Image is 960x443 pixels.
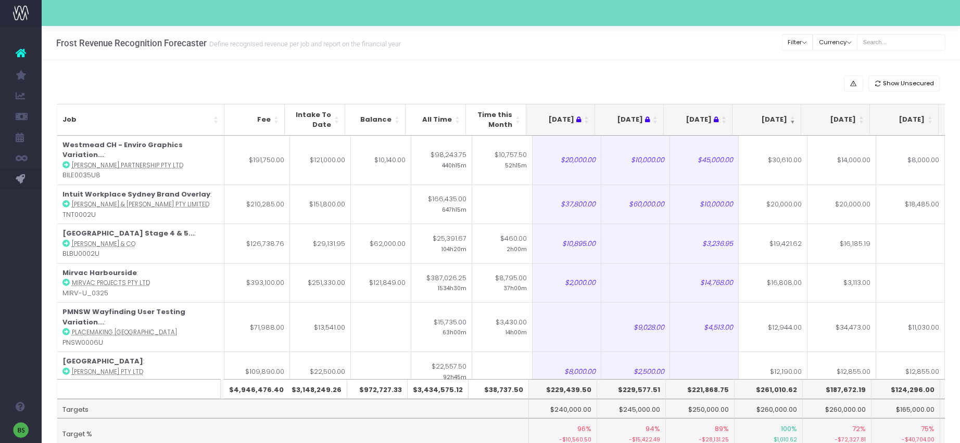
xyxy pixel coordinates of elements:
[735,379,803,399] th: $261,010.62
[876,136,945,185] td: $8,000.00
[290,224,351,263] td: $29,131.95
[670,185,739,224] td: $10,000.00
[739,185,807,224] td: $20,000.00
[285,104,345,136] th: Intake To Date: activate to sort column ascending
[469,379,529,399] th: $38,737.50
[57,104,224,136] th: Job: activate to sort column ascending
[57,351,224,391] td: : JHG00005U
[732,104,801,136] th: Oct 25: activate to sort column ascending
[290,351,351,391] td: $22,500.00
[443,327,466,336] small: 63h00m
[411,302,472,351] td: $15,735.00
[533,263,601,303] td: $2,000.00
[57,185,224,224] td: : TNT0002U
[529,399,598,419] td: $240,000.00
[577,424,591,434] span: 96%
[739,224,807,263] td: $19,421.62
[876,351,945,391] td: $12,855.00
[781,424,797,434] span: 100%
[224,379,289,399] th: $4,946,476.40
[62,307,185,327] strong: PMNSW Wayfinding User Testing Variation...
[646,424,660,434] span: 94%
[57,399,529,419] td: Targets
[670,224,739,263] td: $3,236.95
[503,283,527,292] small: 37h00m
[57,136,224,185] td: : BILE0035U8
[472,263,533,303] td: $8,795.00
[72,200,209,209] abbr: Turner & Townsend Pty Limited
[876,302,945,351] td: $11,030.00
[62,356,143,366] strong: [GEOGRAPHIC_DATA]
[57,302,224,351] td: : PNSW0006U
[72,328,177,336] abbr: Placemaking NSW
[739,136,807,185] td: $30,610.00
[601,351,670,391] td: $2,500.00
[62,140,183,160] strong: Westmead CH - Enviro Graphics Variation...
[72,240,135,248] abbr: Blackburn & Co
[411,136,472,185] td: $98,243.75
[871,379,940,399] th: $124,296.00
[224,136,290,185] td: $191,750.00
[438,283,466,292] small: 1534h30m
[876,185,945,224] td: $18,485.00
[807,351,876,391] td: $12,855.00
[290,185,351,224] td: $151,800.00
[441,244,466,253] small: 104h20m
[597,379,666,399] th: $229,577.51
[286,379,347,399] th: $3,148,249.26
[801,104,870,136] th: Nov 25: activate to sort column ascending
[852,424,866,434] span: 72%
[347,379,408,399] th: $972,727.33
[411,224,472,263] td: $25,391.67
[411,185,472,224] td: $166,435.00
[601,302,670,351] td: $9,028.00
[739,263,807,303] td: $16,808.00
[72,161,183,170] abbr: Billard Leece Partnership Pty Ltd
[507,244,527,253] small: 2h00m
[526,104,595,136] th: Jul 25 : activate to sort column ascending
[597,399,666,419] td: $245,000.00
[670,136,739,185] td: $45,000.00
[807,185,876,224] td: $20,000.00
[670,302,739,351] td: $4,513.00
[224,185,290,224] td: $210,285.00
[533,351,601,391] td: $8,000.00
[807,302,876,351] td: $34,473.00
[807,263,876,303] td: $3,113.00
[224,351,290,391] td: $109,890.00
[224,224,290,263] td: $126,738.76
[506,327,527,336] small: 14h00m
[735,399,803,419] td: $260,000.00
[666,379,735,399] th: $221,868.75
[72,279,150,287] abbr: Mirvac Projects Pty Ltd
[921,424,934,434] span: 75%
[411,263,472,303] td: $387,026.25
[466,104,526,136] th: Time this Month: activate to sort column ascending
[290,136,351,185] td: $121,000.00
[883,79,934,88] span: Show Unsecured
[813,34,857,50] button: Currency
[408,379,469,399] th: $3,434,575.12
[57,224,224,263] td: : BLBU0002U
[505,160,527,170] small: 52h15m
[224,104,285,136] th: Fee: activate to sort column ascending
[807,224,876,263] td: $16,185.19
[739,351,807,391] td: $12,190.00
[595,104,664,136] th: Aug 25 : activate to sort column ascending
[666,399,735,419] td: $250,000.00
[857,34,945,50] input: Search...
[870,104,939,136] th: Dec 25: activate to sort column ascending
[290,302,351,351] td: $13,541.00
[56,38,401,48] h3: Frost Revenue Recognition Forecaster
[803,379,871,399] th: $187,672.19
[224,263,290,303] td: $393,100.00
[533,185,601,224] td: $37,800.00
[664,104,732,136] th: Sep 25 : activate to sort column ascending
[670,263,739,303] td: $14,768.00
[62,268,137,278] strong: Mirvac Harbourside
[871,399,940,419] td: $165,000.00
[715,424,729,434] span: 89%
[601,136,670,185] td: $10,000.00
[224,302,290,351] td: $71,988.00
[533,136,601,185] td: $20,000.00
